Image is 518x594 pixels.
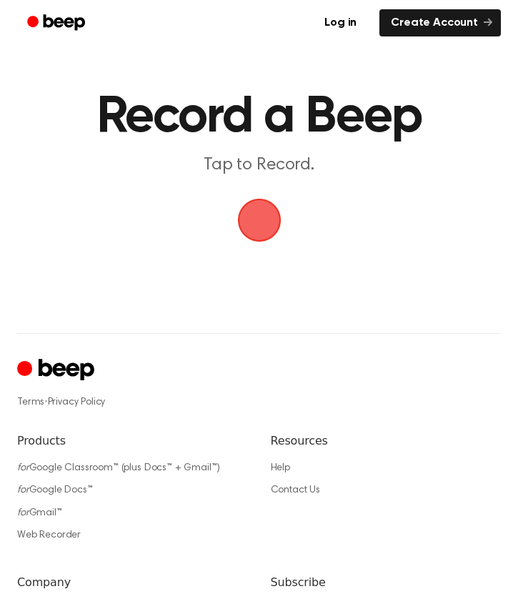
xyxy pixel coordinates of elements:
[17,9,98,37] a: Beep
[17,357,98,385] a: Cruip
[17,432,248,450] h6: Products
[17,485,29,495] i: for
[17,574,248,591] h6: Company
[17,463,29,473] i: for
[17,397,44,407] a: Terms
[271,485,320,495] a: Contact Us
[271,463,290,473] a: Help
[17,485,93,495] a: forGoogle Docs™
[31,91,487,143] h1: Record a Beep
[31,154,487,176] p: Tap to Record.
[17,530,81,540] a: Web Recorder
[48,397,106,407] a: Privacy Policy
[17,395,501,410] div: ·
[17,463,220,473] a: forGoogle Classroom™ (plus Docs™ + Gmail™)
[379,9,501,36] a: Create Account
[271,432,502,450] h6: Resources
[17,508,29,518] i: for
[310,6,371,39] a: Log in
[238,199,281,242] img: Beep Logo
[271,574,502,591] h6: Subscribe
[17,508,62,518] a: forGmail™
